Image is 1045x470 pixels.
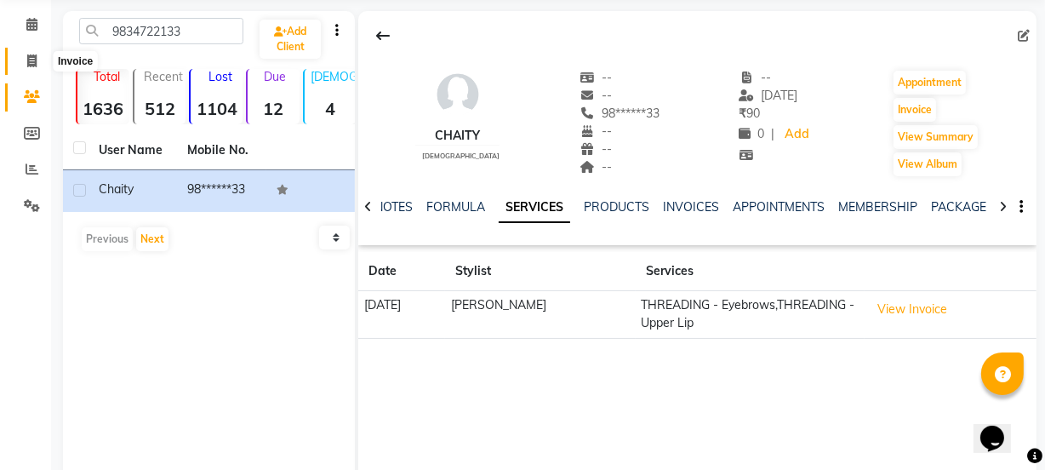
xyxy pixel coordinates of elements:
[77,98,129,119] strong: 1636
[584,199,649,215] a: PRODUCTS
[894,98,936,122] button: Invoice
[191,98,243,119] strong: 1104
[365,20,401,52] div: Back to Client
[79,18,243,44] input: Search by Name/Mobile/Email/Code
[305,98,357,119] strong: 4
[89,131,177,170] th: User Name
[739,88,798,103] span: [DATE]
[739,70,772,85] span: --
[663,199,719,215] a: INVOICES
[426,199,485,215] a: FORMULA
[197,69,243,84] p: Lost
[894,152,962,176] button: View Album
[99,181,134,197] span: chaity
[580,159,612,175] span: --
[415,127,500,145] div: chaity
[636,291,865,339] td: THREADING - Eyebrows,THREADING - Upper Lip
[177,131,266,170] th: Mobile No.
[636,252,865,291] th: Services
[739,106,747,121] span: ₹
[931,199,994,215] a: PACKAGES
[260,20,321,59] a: Add Client
[422,152,500,160] span: [DEMOGRAPHIC_DATA]
[580,141,612,157] span: --
[580,70,612,85] span: --
[358,252,445,291] th: Date
[374,199,413,215] a: NOTES
[974,402,1028,453] iframe: chat widget
[445,291,636,339] td: [PERSON_NAME]
[358,291,445,339] td: [DATE]
[733,199,825,215] a: APPOINTMENTS
[54,51,97,72] div: Invoice
[838,199,917,215] a: MEMBERSHIP
[870,296,955,323] button: View Invoice
[136,227,168,251] button: Next
[248,98,300,119] strong: 12
[782,123,812,146] a: Add
[580,123,612,139] span: --
[432,69,483,120] img: avatar
[772,125,775,143] span: |
[251,69,300,84] p: Due
[894,71,966,95] button: Appointment
[499,192,570,223] a: SERVICES
[739,126,765,141] span: 0
[134,98,186,119] strong: 512
[311,69,357,84] p: [DEMOGRAPHIC_DATA]
[84,69,129,84] p: Total
[739,106,761,121] span: 90
[445,252,636,291] th: Stylist
[894,125,978,149] button: View Summary
[141,69,186,84] p: Recent
[580,88,612,103] span: --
